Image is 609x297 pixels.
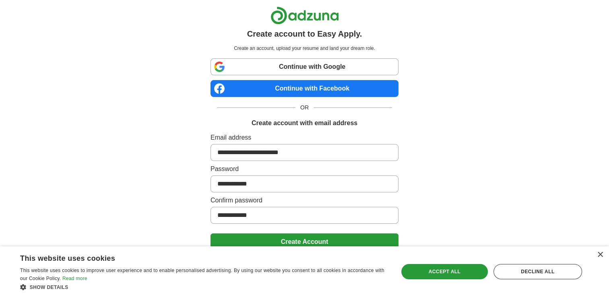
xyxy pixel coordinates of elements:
span: OR [295,103,314,112]
span: Show details [30,285,68,290]
button: Create Account [211,233,398,250]
label: Email address [211,133,398,142]
img: Adzuna logo [270,6,339,25]
a: Continue with Facebook [211,80,398,97]
div: Accept all [401,264,488,279]
div: Decline all [493,264,582,279]
div: Show details [20,283,387,291]
div: Close [597,252,603,258]
h1: Create account to Easy Apply. [247,28,362,40]
span: This website uses cookies to improve user experience and to enable personalised advertising. By u... [20,268,384,281]
label: Confirm password [211,196,398,205]
a: Read more, opens a new window [62,276,87,281]
h1: Create account with email address [252,118,357,128]
div: This website uses cookies [20,251,367,263]
label: Password [211,164,398,174]
a: Continue with Google [211,58,398,75]
p: Create an account, upload your resume and land your dream role. [212,45,397,52]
